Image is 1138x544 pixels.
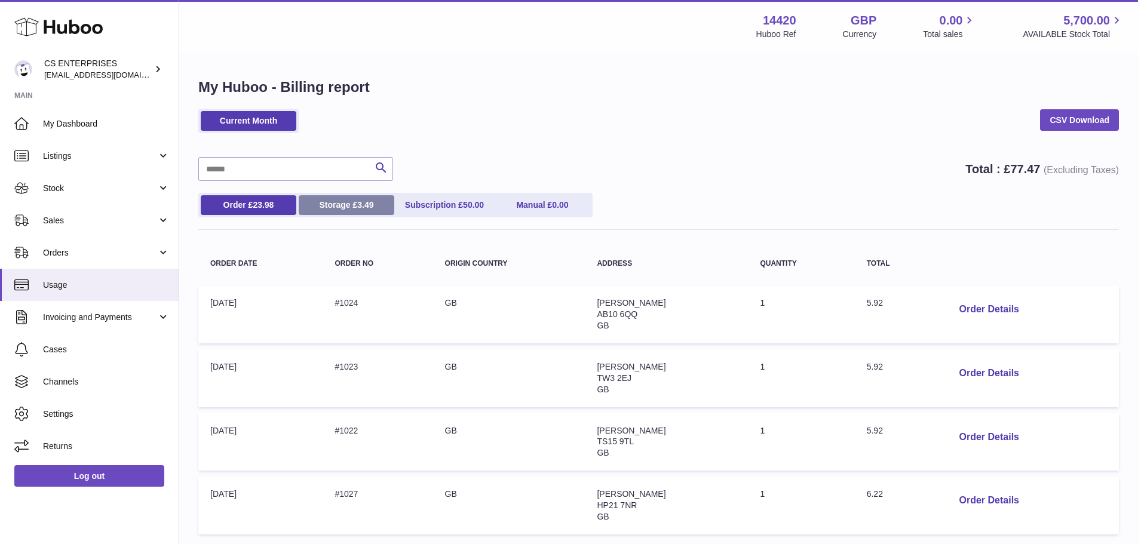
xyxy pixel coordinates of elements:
th: Order Date [198,248,323,279]
td: 1 [748,349,854,407]
td: [DATE] [198,477,323,534]
span: 5,700.00 [1063,13,1110,29]
td: [DATE] [198,285,323,343]
td: GB [433,413,585,471]
span: GB [597,385,609,394]
span: HP21 7NR [597,500,637,510]
td: #1023 [323,349,432,407]
th: Quantity [748,248,854,279]
span: 6.22 [867,489,883,499]
span: Invoicing and Payments [43,312,157,323]
span: 0.00 [552,200,568,210]
a: Manual £0.00 [495,195,590,215]
button: Order Details [949,425,1028,450]
span: [PERSON_NAME] [597,489,665,499]
span: AB10 6QQ [597,309,637,319]
th: Origin Country [433,248,585,279]
td: 1 [748,413,854,471]
strong: Total : £ [965,162,1119,176]
a: CSV Download [1040,109,1119,131]
td: [DATE] [198,349,323,407]
td: GB [433,349,585,407]
span: 77.47 [1010,162,1040,176]
td: 1 [748,477,854,534]
th: Total [855,248,938,279]
td: #1024 [323,285,432,343]
span: [PERSON_NAME] [597,426,665,435]
span: GB [597,512,609,521]
span: GB [597,448,609,457]
a: Current Month [201,111,296,131]
div: CS ENTERPRISES [44,58,152,81]
span: Stock [43,183,157,194]
a: Storage £3.49 [299,195,394,215]
td: [DATE] [198,413,323,471]
button: Order Details [949,488,1028,513]
a: Subscription £50.00 [397,195,492,215]
span: 5.92 [867,362,883,371]
span: [PERSON_NAME] [597,298,665,308]
span: (Excluding Taxes) [1044,165,1119,175]
span: Usage [43,279,170,291]
h1: My Huboo - Billing report [198,78,1119,97]
span: 5.92 [867,426,883,435]
td: GB [433,477,585,534]
span: 50.00 [463,200,484,210]
th: Order no [323,248,432,279]
span: Channels [43,376,170,388]
div: Huboo Ref [756,29,796,40]
span: 5.92 [867,298,883,308]
button: Order Details [949,361,1028,386]
span: AVAILABLE Stock Total [1023,29,1124,40]
span: GB [597,321,609,330]
a: 0.00 Total sales [923,13,976,40]
span: 23.98 [253,200,274,210]
th: Address [585,248,748,279]
span: [EMAIL_ADDRESS][DOMAIN_NAME] [44,70,176,79]
span: Cases [43,344,170,355]
td: #1027 [323,477,432,534]
span: Returns [43,441,170,452]
td: GB [433,285,585,343]
strong: GBP [851,13,876,29]
span: 0.00 [940,13,963,29]
td: 1 [748,285,854,343]
span: [PERSON_NAME] [597,362,665,371]
span: My Dashboard [43,118,170,130]
span: Sales [43,215,157,226]
span: Orders [43,247,157,259]
span: Listings [43,150,157,162]
td: #1022 [323,413,432,471]
span: TW3 2EJ [597,373,631,383]
span: Settings [43,408,170,420]
a: 5,700.00 AVAILABLE Stock Total [1023,13,1124,40]
span: 3.49 [357,200,373,210]
a: Log out [14,465,164,487]
strong: 14420 [763,13,796,29]
div: Currency [843,29,877,40]
span: TS15 9TL [597,437,633,446]
span: Total sales [923,29,976,40]
img: internalAdmin-14420@internal.huboo.com [14,60,32,78]
a: Order £23.98 [201,195,296,215]
button: Order Details [949,297,1028,322]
